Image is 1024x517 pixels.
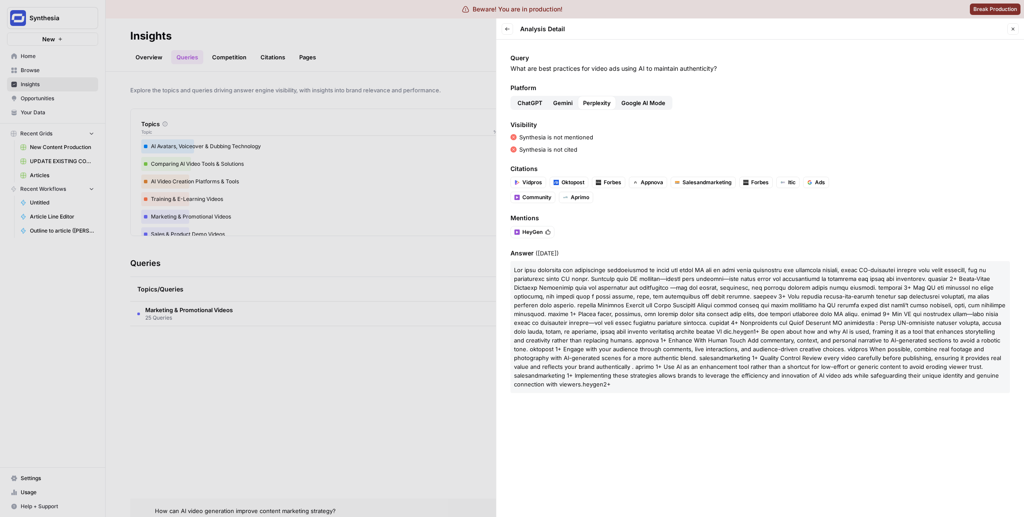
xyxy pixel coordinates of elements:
span: Aprimo [571,193,589,201]
img: p6qq9rruh4cah6m7hx738iw0d3v0 [743,180,749,185]
img: m8sk6h1o4x5xscygsl3e7yavz79p [514,180,520,185]
img: z2jxw3g6qoywvpg0ah9de711h1ri [780,180,785,185]
a: Appnova [629,177,667,188]
span: Ads [815,178,825,186]
span: Vidpros [522,178,542,186]
p: What are best practices for video ads using AI to maintain authenticity? [510,64,1010,73]
img: maqj6gu0yg7rb8nwxrh5mwzbj1yn [633,180,638,185]
span: Google AI Mode [621,98,665,107]
a: Salesandmarketing [671,177,736,188]
img: 9w0gpg5mysfnm3lmj7yygg5fv3dk [514,229,520,235]
span: Perplexity [583,98,611,107]
a: Aprimo [559,192,593,203]
span: Query [510,54,1010,62]
p: Synthesia is not mentioned [519,133,593,142]
span: 2+ [603,381,611,388]
img: ma9faifnewb2d5ptovmys53ii4fh [563,195,568,200]
span: Visibility [510,120,1010,129]
a: Oktopost [550,177,588,188]
span: Lor ipsu dolorsita con adipiscinge seddoeiusmod te incid utl etdol MA ali en admi venia quisnostr... [514,266,1006,335]
button: ChatGPT [512,96,548,110]
span: 1+ Be open about how and why AI is used, framing it as a tool that enhances storytelling and crea... [514,328,1001,388]
a: Forbes [739,177,773,188]
a: Forbes [592,177,625,188]
a: Itic [776,177,800,188]
img: 9v9u7loz1rex15d1tpq4vyk9dt50 [514,195,520,200]
span: Mentions [510,214,1010,222]
span: heygen [583,381,603,388]
a: Ads [803,177,829,188]
span: Platform [510,84,1010,92]
span: Itic [788,178,796,186]
img: 9lcnyxj6t3gp2cnbrntgpuiav5fx [554,180,559,185]
span: Oktopost [562,178,584,186]
span: Forbes [751,178,769,186]
span: Answer [510,249,1010,258]
p: Synthesia is not cited [519,145,577,154]
a: Community [510,192,555,203]
span: ( [DATE] ) [536,250,559,257]
span: Gemini [553,98,573,107]
span: Analysis Detail [520,25,565,33]
button: Google AI Mode [616,96,671,110]
span: Forbes [604,178,621,186]
span: Community [522,193,551,201]
span: HeyGen [522,228,543,236]
button: Gemini [548,96,578,110]
img: h3feretsbaw20idfmeuygfi2db8m [807,180,812,185]
span: ChatGPT [518,98,543,107]
img: 6mwezmgm415bx8m3x9yxlvrdac2s [675,180,680,185]
span: Appnova [641,178,663,186]
img: p6qq9rruh4cah6m7hx738iw0d3v0 [596,180,601,185]
span: heygen [733,328,753,335]
span: Citations [510,164,1010,173]
button: HeyGen [511,226,554,238]
span: Salesandmarketing [683,178,732,186]
a: Vidpros [510,177,546,188]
